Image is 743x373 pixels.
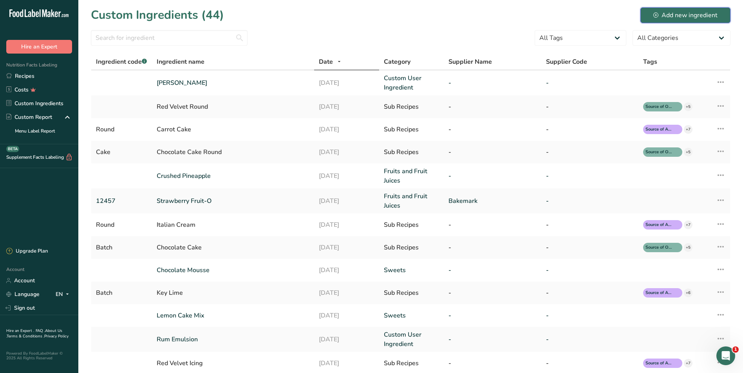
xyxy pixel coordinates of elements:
div: - [448,288,536,298]
div: [DATE] [319,243,374,252]
div: [DATE] [319,147,374,157]
input: Search for ingredient [91,30,248,46]
div: - [448,220,536,230]
a: - [546,335,634,344]
div: - [546,359,634,368]
div: [DATE] [319,359,374,368]
div: Batch [96,243,147,252]
a: - [448,311,536,320]
span: Source of Omega 3 [645,104,673,110]
span: Category [384,57,410,66]
div: Carrot Cake [157,125,309,134]
div: [DATE] [319,220,374,230]
div: Chocolate Cake Round [157,147,309,157]
a: Lemon Cake Mix [157,311,309,320]
div: Custom Report [6,113,52,121]
div: - [546,220,634,230]
a: Strawberry Fruit-O [157,196,309,206]
a: Sweets [384,311,439,320]
a: - [546,311,634,320]
iframe: Intercom live chat [716,346,735,365]
a: Rum Emulsion [157,335,309,344]
a: - [448,78,536,88]
div: Sub Recipes [384,125,439,134]
button: Hire an Expert [6,40,72,54]
a: Language [6,287,40,301]
a: Custom User Ingredient [384,330,439,349]
a: [DATE] [319,196,374,206]
div: Sub Recipes [384,359,439,368]
a: - [546,265,634,275]
a: Bakemark [448,196,536,206]
a: - [448,265,536,275]
div: Upgrade Plan [6,247,48,255]
div: +5 [684,102,692,111]
a: [PERSON_NAME] [157,78,309,88]
div: +7 [684,125,692,134]
div: - [546,147,634,157]
a: [DATE] [319,265,374,275]
a: About Us . [6,328,62,339]
div: +5 [684,243,692,252]
a: Terms & Conditions . [7,334,44,339]
span: Supplier Code [546,57,587,66]
a: [DATE] [319,311,374,320]
a: [DATE] [319,78,374,88]
div: Sub Recipes [384,288,439,298]
span: Ingredient name [157,57,204,66]
a: - [448,335,536,344]
a: 12457 [96,196,147,206]
span: Supplier Name [448,57,492,66]
div: Key Lime [157,288,309,298]
div: BETA [6,146,19,152]
div: +7 [684,221,692,229]
span: Source of Antioxidants [645,126,673,133]
span: Ingredient code [96,57,147,66]
a: Chocolate Mousse [157,265,309,275]
div: Italian Cream [157,220,309,230]
a: Fruits and Fruit Juices [384,192,439,210]
div: Red Velvet Icing [157,359,309,368]
div: [DATE] [319,102,374,111]
span: Source of Antioxidants [645,290,673,296]
a: Custom User Ingredient [384,74,439,92]
span: Source of Omega 3 [645,244,673,251]
a: - [448,171,536,181]
a: - [546,78,634,88]
div: - [448,243,536,252]
a: Fruits and Fruit Juices [384,167,439,185]
a: Crushed Pineapple [157,171,309,181]
div: +6 [684,289,692,297]
a: - [546,196,634,206]
a: FAQ . [36,328,45,334]
a: Sweets [384,265,439,275]
button: Add new ingredient [640,7,730,23]
div: Chocolate Cake [157,243,309,252]
div: - [448,125,536,134]
div: +5 [684,148,692,156]
div: - [546,288,634,298]
div: - [546,243,634,252]
div: - [448,147,536,157]
a: [DATE] [319,335,374,344]
div: [DATE] [319,288,374,298]
div: Sub Recipes [384,102,439,111]
div: Sub Recipes [384,220,439,230]
div: Cake [96,147,147,157]
div: Sub Recipes [384,243,439,252]
a: Hire an Expert . [6,328,34,334]
div: - [448,359,536,368]
a: Privacy Policy [44,334,69,339]
span: 1 [732,346,739,353]
div: Batch [96,288,147,298]
div: Add new ingredient [653,11,718,20]
span: Tags [643,57,657,66]
div: Red Velvet Round [157,102,309,111]
span: Source of Antioxidants [645,360,673,367]
div: Round [96,125,147,134]
a: - [546,171,634,181]
div: EN [56,290,72,299]
span: Source of Antioxidants [645,222,673,228]
div: Round [96,220,147,230]
div: Powered By FoodLabelMaker © 2025 All Rights Reserved [6,351,72,360]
